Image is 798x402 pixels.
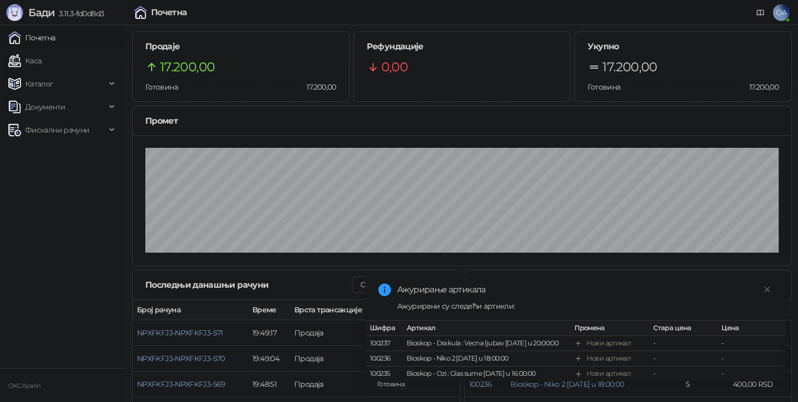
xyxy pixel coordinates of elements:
th: Време [248,300,290,320]
button: NPXFKFJ3-NPXFKFJ3-570 [137,354,225,363]
div: Ажурирање артикала [397,284,773,296]
td: 100236 [366,351,402,366]
div: Промет [145,114,779,127]
span: OA [773,4,790,21]
th: Врста трансакције [290,300,369,320]
h5: Рефундације [367,40,558,53]
span: 0,00 [381,57,408,77]
th: Артикал [402,321,570,336]
a: Документација [752,4,769,21]
td: 100235 [366,366,402,382]
span: Фискални рачуни [25,119,89,140]
span: Каталог [25,73,54,94]
button: NPXFKFJ3-NPXFKFJ3-571 [137,328,223,338]
th: Промена [570,321,649,336]
td: 100237 [366,336,402,351]
span: 17.200,00 [160,57,215,77]
span: info-circle [378,284,391,296]
th: Шифра [366,321,402,336]
small: OKC Apatin [8,382,41,389]
span: Готовина [145,82,178,92]
span: Бади [28,6,55,19]
span: close [763,286,771,293]
h5: Продаје [145,40,336,53]
td: 19:48:51 [248,372,290,397]
td: Bioskop - Niko 2 [DATE] u 18:00:00 [402,351,570,366]
a: Close [761,284,773,295]
td: 19:49:17 [248,320,290,346]
div: Нови артикал [587,368,631,379]
td: - [717,351,785,366]
span: 17.200,00 [299,81,336,93]
td: Bioskop - Drakula : Vecna ljubav [DATE] u 20:00:00 [402,336,570,351]
button: Сви данашњи рачуни [352,276,446,293]
td: - [649,366,717,382]
td: - [717,366,785,382]
a: Почетна [8,27,56,48]
span: Документи [25,96,65,117]
td: Bioskop - Ozi : Glas sume [DATE] u 16:00:00 [402,366,570,382]
div: Почетна [151,8,187,17]
td: 19:49:04 [248,346,290,372]
div: Последњи данашњи рачуни [145,278,352,291]
div: Нови артикал [587,338,631,349]
td: Продаја [290,372,369,397]
th: Цена [717,321,785,336]
span: 17.200,00 [602,57,657,77]
td: - [649,351,717,366]
span: 17.200,00 [742,81,779,93]
span: Готовина [588,82,620,92]
div: Ажурирани су следећи артикли: [397,300,773,312]
td: - [717,336,785,351]
th: Број рачуна [133,300,248,320]
th: Стара цена [649,321,717,336]
td: Продаја [290,320,369,346]
img: Logo [6,4,23,21]
td: - [649,336,717,351]
div: Нови артикал [587,353,631,364]
span: 3.11.3-fd0d8d3 [55,9,104,18]
a: Каса [8,50,41,71]
td: Продаја [290,346,369,372]
h5: Укупно [588,40,779,53]
button: NPXFKFJ3-NPXFKFJ3-569 [137,379,226,389]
